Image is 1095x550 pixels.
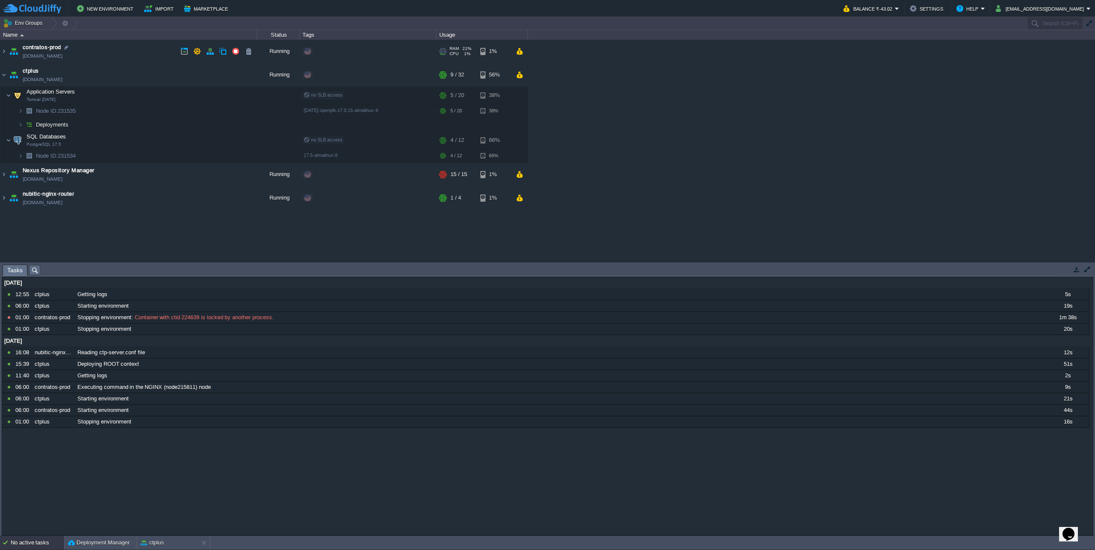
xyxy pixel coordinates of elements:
[1047,393,1089,404] div: 21s
[26,133,67,140] span: SQL Databases
[23,149,35,162] img: AMDAwAAAACH5BAEAAAAALAAAAAABAAEAAAICRAEAOw==
[18,118,23,131] img: AMDAwAAAACH5BAEAAAAALAAAAAABAAEAAAICRAEAOw==
[8,63,20,86] img: AMDAwAAAACH5BAEAAAAALAAAAAABAAEAAAICRAEAOw==
[1059,516,1086,541] iframe: chat widget
[75,312,1046,323] div: :
[68,538,130,547] button: Deployment Manager
[33,289,74,300] div: ctplus
[480,186,508,209] div: 1%
[3,3,61,14] img: CloudJiffy
[1047,300,1089,312] div: 19s
[3,17,45,29] button: Env Groups
[1047,370,1089,381] div: 2s
[1047,324,1089,335] div: 20s
[304,92,343,97] span: no SLB access
[843,3,895,14] button: Balance ₹-43.02
[23,67,39,75] a: ctplus
[15,300,32,312] div: 06:00
[26,88,76,95] span: Application Servers
[26,133,67,140] a: SQL DatabasesPostgreSQL 17.5
[480,63,508,86] div: 56%
[7,265,23,276] span: Tasks
[304,153,337,158] span: 17.5-almalinux-9
[33,416,74,427] div: ctplus
[35,107,77,115] span: 231535
[450,163,467,186] div: 15 / 15
[257,63,300,86] div: Running
[133,314,274,321] span: Container with ctid 224639 is locked by another process.
[15,359,32,370] div: 15:39
[304,108,378,113] span: [DATE]-openjdk-17.0.15-almalinux-9
[36,153,58,159] span: Node ID:
[18,104,23,118] img: AMDAwAAAACH5BAEAAAAALAAAAAABAAEAAAICRAEAOw==
[450,186,461,209] div: 1 / 4
[27,142,61,147] span: PostgreSQL 17.5
[77,349,145,356] span: Reading ctp-server.conf file
[11,536,64,550] div: No active tasks
[6,132,11,149] img: AMDAwAAAACH5BAEAAAAALAAAAAABAAEAAAICRAEAOw==
[450,149,462,162] div: 4 / 12
[23,198,62,207] a: [DOMAIN_NAME]
[462,46,471,51] span: 21%
[1047,382,1089,393] div: 9s
[450,46,459,51] span: RAM
[480,149,508,162] div: 66%
[77,291,107,298] span: Getting logs
[0,186,7,209] img: AMDAwAAAACH5BAEAAAAALAAAAAABAAEAAAICRAEAOw==
[77,372,107,379] span: Getting logs
[77,360,139,368] span: Deploying ROOT context
[15,312,32,323] div: 01:00
[2,277,1089,288] div: [DATE]
[23,43,61,52] span: contratos-prod
[26,88,76,95] a: Application ServersTomcat [DATE]
[12,132,24,149] img: AMDAwAAAACH5BAEAAAAALAAAAAABAAEAAAICRAEAOw==
[35,152,77,159] span: 231534
[23,175,62,183] a: [DOMAIN_NAME]
[15,393,32,404] div: 06:00
[450,51,459,56] span: CPU
[35,152,77,159] a: Node ID:231534
[77,406,129,414] span: Starting environment
[23,118,35,131] img: AMDAwAAAACH5BAEAAAAALAAAAAABAAEAAAICRAEAOw==
[1,30,257,40] div: Name
[480,163,508,186] div: 1%
[15,416,32,427] div: 01:00
[956,3,981,14] button: Help
[23,104,35,118] img: AMDAwAAAACH5BAEAAAAALAAAAAABAAEAAAICRAEAOw==
[1047,405,1089,416] div: 44s
[33,370,74,381] div: ctplus
[33,324,74,335] div: ctplus
[910,3,946,14] button: Settings
[184,3,231,14] button: Marketplace
[257,30,299,40] div: Status
[77,383,211,391] span: Executing command in the NGINX (node215811) node
[23,52,62,60] a: [DOMAIN_NAME]
[12,87,24,104] img: AMDAwAAAACH5BAEAAAAALAAAAAABAAEAAAICRAEAOw==
[300,30,436,40] div: Tags
[33,393,74,404] div: ctplus
[18,149,23,162] img: AMDAwAAAACH5BAEAAAAALAAAAAABAAEAAAICRAEAOw==
[15,324,32,335] div: 01:00
[15,405,32,416] div: 06:00
[20,34,24,36] img: AMDAwAAAACH5BAEAAAAALAAAAAABAAEAAAICRAEAOw==
[1047,289,1089,300] div: 5s
[33,312,74,323] div: contratos-prod
[23,166,95,175] a: Nexus Repository Manager
[15,382,32,393] div: 06:00
[480,104,508,118] div: 38%
[35,121,70,128] a: Deployments
[15,370,32,381] div: 11:40
[33,359,74,370] div: ctplus
[462,51,471,56] span: 1%
[35,107,77,115] a: Node ID:231535
[257,163,300,186] div: Running
[33,382,74,393] div: contratos-prod
[33,347,74,358] div: nubitic-nginx-router
[450,63,464,86] div: 9 / 32
[450,132,464,149] div: 4 / 12
[23,190,74,198] a: nubitic-nginx-router
[1047,347,1089,358] div: 12s
[8,186,20,209] img: AMDAwAAAACH5BAEAAAAALAAAAAABAAEAAAICRAEAOw==
[257,40,300,63] div: Running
